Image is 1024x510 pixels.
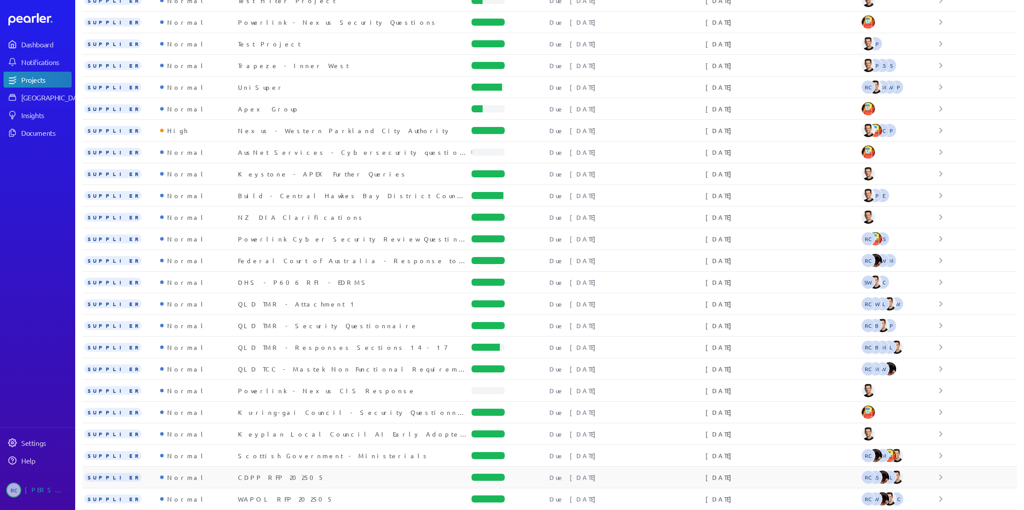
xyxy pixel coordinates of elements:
p: Due [DATE] [549,213,600,222]
img: James Layton [882,297,897,311]
div: [DATE] [706,148,861,157]
a: Settings [4,435,72,451]
img: James Layton [890,470,904,484]
span: Robert Craig [861,492,875,506]
div: Normal [164,18,207,27]
img: James Layton [868,275,882,289]
div: [DATE] [706,321,861,330]
div: UniSuper [238,83,472,92]
img: James Layton [875,318,890,333]
p: Due [DATE] [549,473,600,482]
span: Robert Craig [861,253,875,268]
div: Keystone - APEX Further Queries [238,169,472,178]
div: Normal [164,104,207,113]
p: Due [DATE] [549,364,600,373]
div: Normal [164,234,207,243]
span: Paul Parsons [882,123,897,138]
span: Cass Bisset [868,340,882,354]
span: Steve Whittington [875,362,890,376]
div: Projects [21,75,71,84]
span: Grant English [875,188,890,203]
div: Normal [164,321,207,330]
div: QLD TMR - Attachment 1 [238,299,472,308]
a: Projects [4,72,72,88]
div: [DATE] [706,299,861,308]
span: Nick Walker [868,297,882,311]
span: Robert Craig [861,318,875,333]
span: Braden Simpson [882,58,897,73]
img: Ryan Baird [868,449,882,463]
span: Stuart Meyers [868,362,882,376]
span: SUPPLIER [84,213,142,222]
span: Steve Whittington [882,80,897,94]
div: [PERSON_NAME] [25,483,69,498]
div: Normal [164,191,207,200]
div: WAPOL RFP 202505 [238,495,472,503]
span: SUPPLIER [84,386,142,395]
span: Steve Whittington [868,492,882,506]
span: Nadia Santomaggio [875,58,890,73]
a: [GEOGRAPHIC_DATA] [4,89,72,105]
span: Paul Parsons [890,80,904,94]
img: Jon Mills [861,102,875,116]
div: High [164,126,188,135]
div: Nexus - Western Parkland City Authority [238,126,472,135]
img: Jon Mills [861,145,875,159]
a: RC[PERSON_NAME] [4,479,72,501]
p: Due [DATE] [549,299,600,308]
div: Insights [21,111,71,119]
span: Paul Parsons [882,318,897,333]
div: Normal [164,495,207,503]
div: [DATE] [706,256,861,265]
img: James Layton [861,167,875,181]
p: Due [DATE] [549,126,600,135]
div: Help [21,456,71,465]
span: Gary Somerville [868,470,882,484]
div: Powerlink - Nexus CIS Response [238,386,472,395]
div: Normal [164,39,207,48]
div: Scottish Government - Ministerials [238,451,472,460]
div: Normal [164,429,207,438]
span: Robert Craig [875,123,890,138]
span: Cass Bisset [868,318,882,333]
p: Due [DATE] [549,451,600,460]
div: Normal [164,299,207,308]
span: SUPPLIER [84,299,142,308]
div: [DATE] [706,18,861,27]
div: [DATE] [706,61,861,70]
a: Documents [4,125,72,141]
img: James Layton [890,449,904,463]
span: Robert Craig [861,470,875,484]
div: [DATE] [706,343,861,352]
span: SUPPLIER [84,321,142,330]
div: Normal [164,148,207,157]
div: [DATE] [706,408,861,417]
span: Steve Whittington [890,297,904,311]
div: Powerlink - Nexus Security Questions [238,18,472,27]
span: SUPPLIER [84,191,142,200]
p: Due [DATE] [549,408,600,417]
p: Due [DATE] [549,386,600,395]
div: Normal [164,61,207,70]
img: James Layton [882,492,897,506]
span: Stuart Meyers [882,253,897,268]
a: Help [4,452,72,468]
p: Due [DATE] [549,429,600,438]
p: Due [DATE] [549,83,600,92]
img: Jon Mills [861,15,875,29]
div: Keyplan Local Council AI Early Adopters [238,429,472,438]
span: SUPPLIER [84,256,142,265]
p: Due [DATE] [549,495,600,503]
div: [DATE] [706,234,861,243]
div: [GEOGRAPHIC_DATA] [21,93,87,102]
img: Ryan Baird [875,470,890,484]
span: Stuart Meyers [875,80,890,94]
span: SUPPLIER [84,278,142,287]
p: Due [DATE] [549,18,600,27]
div: Normal [164,408,207,417]
div: QLD TMR - Security Questionnaire [238,321,472,330]
div: [DATE] [706,83,861,92]
span: Sheridan Lamb [882,340,897,354]
div: Normal [164,83,207,92]
div: DHS - P606 RFI - EDRMS [238,278,472,287]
